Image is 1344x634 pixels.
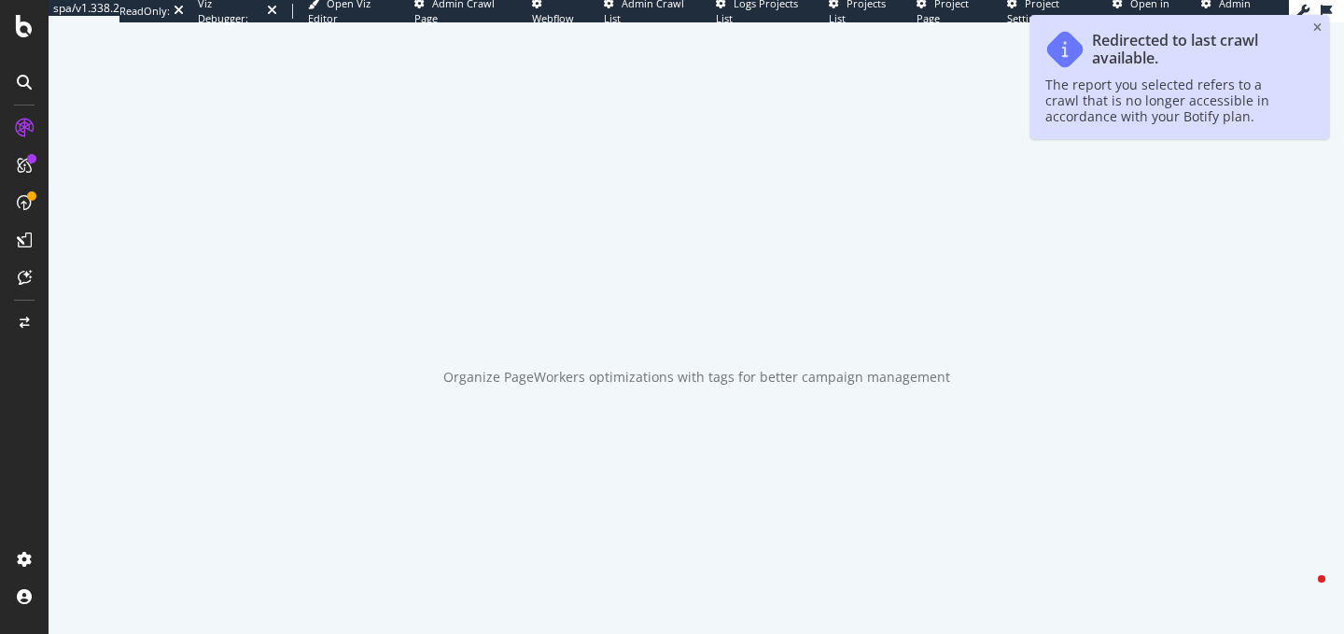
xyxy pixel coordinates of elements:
[629,271,763,338] div: animation
[532,11,574,25] span: Webflow
[119,4,170,19] div: ReadOnly:
[443,368,950,387] div: Organize PageWorkers optimizations with tags for better campaign management
[1281,571,1325,615] iframe: Intercom live chat
[1092,32,1295,67] div: Redirected to last crawl available.
[1045,77,1295,124] div: The report you selected refers to a crawl that is no longer accessible in accordance with your Bo...
[1313,22,1322,34] div: close toast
